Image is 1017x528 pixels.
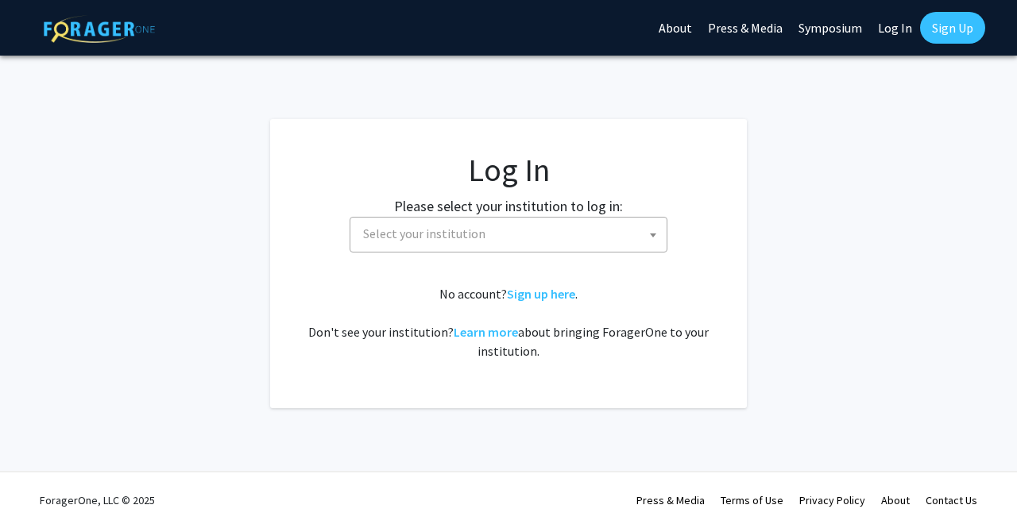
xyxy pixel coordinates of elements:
img: ForagerOne Logo [44,15,155,43]
a: Learn more about bringing ForagerOne to your institution [454,324,518,340]
span: Select your institution [363,225,485,241]
label: Please select your institution to log in: [394,195,623,217]
a: Contact Us [926,493,977,507]
a: Press & Media [636,493,705,507]
a: About [881,493,910,507]
a: Sign up here [507,286,575,302]
h1: Log In [302,151,715,189]
span: Select your institution [350,217,667,252]
div: ForagerOne, LLC © 2025 [40,472,155,528]
a: Privacy Policy [799,493,865,507]
span: Select your institution [357,218,667,250]
a: Sign Up [920,12,985,44]
a: Terms of Use [721,493,783,507]
div: No account? . Don't see your institution? about bringing ForagerOne to your institution. [302,284,715,360]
